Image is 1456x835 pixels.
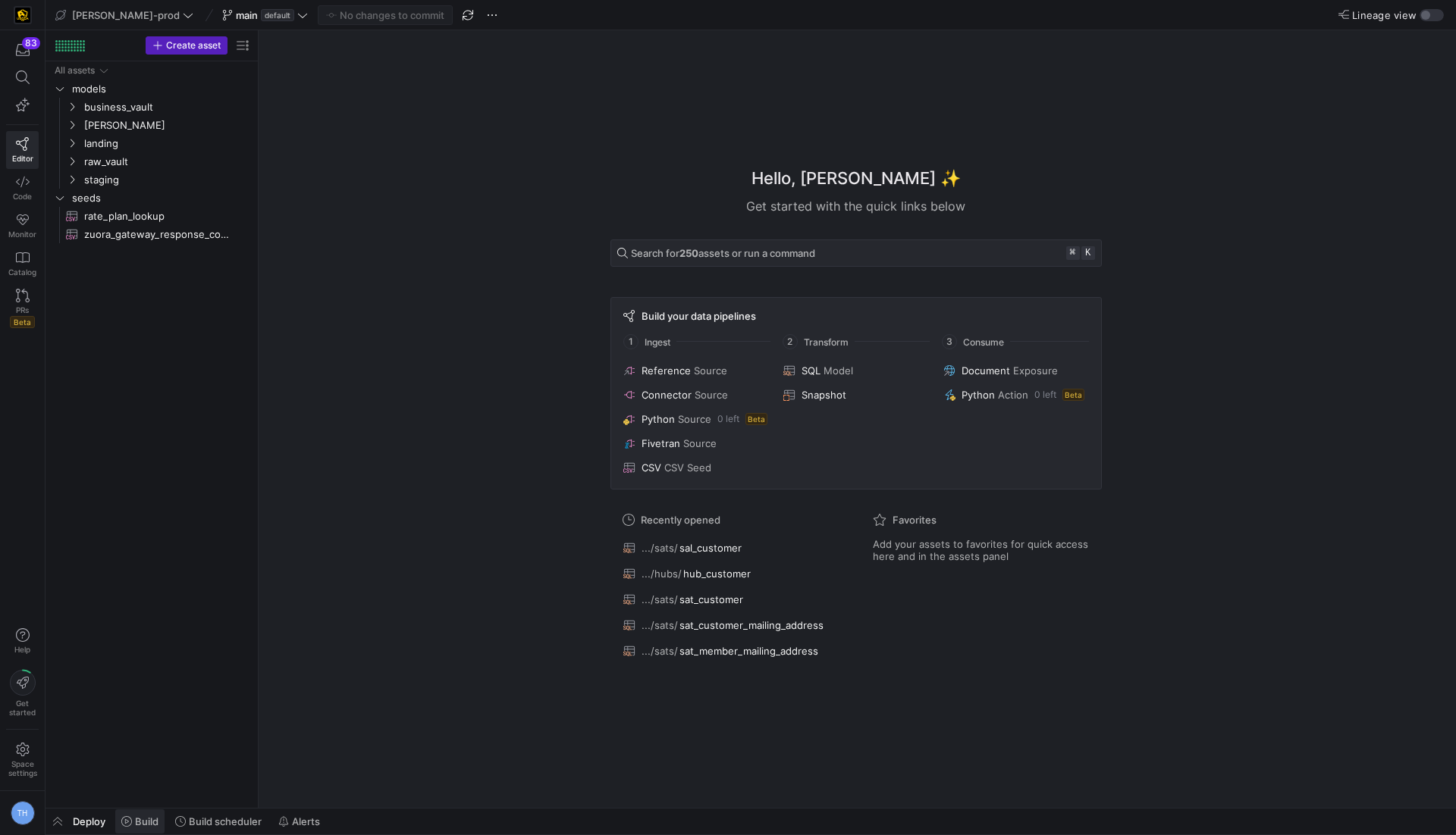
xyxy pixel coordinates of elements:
[998,389,1028,401] span: Action
[72,189,249,207] span: seeds
[52,61,252,80] div: Press SPACE to select this row.
[683,568,751,580] span: hub_customer
[6,664,39,723] button: Getstarted
[642,542,678,554] span: .../sats/
[610,197,1102,215] div: Get started with the quick links below
[745,413,767,425] span: Beta
[6,207,39,245] a: Monitor
[1066,246,1080,260] kbd: ⌘
[9,699,36,717] span: Get started
[6,36,39,64] button: 83
[8,759,37,777] span: Space settings
[22,37,40,49] div: 83
[664,461,711,474] span: CSV Seed
[52,80,252,98] div: Press SPACE to select this row.
[6,736,39,784] a: Spacesettings
[13,645,32,654] span: Help
[52,207,252,225] div: Press SPACE to select this row.
[168,808,268,834] button: Build scheduler
[10,316,35,328] span: Beta
[620,410,771,428] button: PythonSource0 leftBeta
[261,9,294,21] span: default
[135,815,158,827] span: Build
[11,801,35,825] div: TH
[218,5,312,25] button: maindefault
[84,117,249,134] span: [PERSON_NAME]
[642,593,678,605] span: .../sats/
[8,230,36,239] span: Monitor
[642,437,680,449] span: Fivetran
[683,437,717,449] span: Source
[940,386,1091,404] button: PythonAction0 leftBeta
[610,239,1102,267] button: Search for250assets or run a command⌘k
[84,226,234,243] span: zuora_gateway_response_codes​​​​​​
[679,645,818,657] span: sat_member_mailing_address
[6,245,39,283] a: Catalog
[52,225,252,243] div: Press SPACE to select this row.
[620,641,843,661] button: .../sats/sat_member_mailing_address
[893,514,937,526] span: Favorites
[802,389,846,401] span: Snapshot
[72,9,180,21] span: [PERSON_NAME]-prod
[292,815,320,827] span: Alerts
[52,225,252,243] a: zuora_gateway_response_codes​​​​​​
[1034,389,1056,400] span: 0 left
[84,99,249,116] span: business_vault
[962,389,995,401] span: Python
[16,305,29,314] span: PRs
[271,808,327,834] button: Alerts
[641,514,720,526] span: Recently opened
[824,364,853,377] span: Model
[166,40,221,51] span: Create asset
[52,134,252,152] div: Press SPACE to select this row.
[146,36,227,55] button: Create asset
[6,621,39,661] button: Help
[52,98,252,116] div: Press SPACE to select this row.
[620,361,771,380] button: ReferenceSource
[642,364,691,377] span: Reference
[6,131,39,169] a: Editor
[52,116,252,134] div: Press SPACE to select this row.
[6,283,39,334] a: PRsBeta
[52,189,252,207] div: Press SPACE to select this row.
[84,153,249,170] span: raw_vault
[84,208,234,225] span: rate_plan_lookup​​​​​​
[679,542,742,554] span: sal_customer
[1013,364,1058,377] span: Exposure
[695,389,728,401] span: Source
[752,166,961,191] h1: Hello, [PERSON_NAME] ✨
[679,619,824,631] span: sat_customer_mailing_address
[72,80,249,98] span: models
[620,590,843,609] button: .../sats/sat_customer
[52,152,252,170] div: Press SPACE to select this row.
[620,434,771,452] button: FivetranSource
[84,171,249,189] span: staging
[679,593,743,605] span: sat_customer
[84,135,249,152] span: landing
[780,386,931,404] button: Snapshot
[873,538,1090,562] span: Add your assets to favorites for quick access here and in the assets panel
[620,538,843,558] button: .../sats/sal_customer
[642,389,692,401] span: Connector
[115,808,165,834] button: Build
[52,170,252,189] div: Press SPACE to select this row.
[620,564,843,583] button: .../hubs/hub_customer
[642,461,661,474] span: CSV
[189,815,262,827] span: Build scheduler
[620,458,771,477] button: CSVCSV Seed
[642,568,682,580] span: .../hubs/
[15,8,30,23] img: https://storage.googleapis.com/y42-prod-data-exchange/images/uAsz27BndGEK0hZWDFeOjoxA7jCwgK9jE472...
[73,815,105,827] span: Deploy
[679,247,698,259] strong: 250
[940,361,1091,380] button: DocumentExposure
[620,386,771,404] button: ConnectorSource
[642,645,678,657] span: .../sats/
[52,5,197,25] button: [PERSON_NAME]-prod
[55,65,95,76] div: All assets
[642,619,678,631] span: .../sats/
[1081,246,1095,260] kbd: k
[642,310,756,322] span: Build your data pipelines
[717,414,739,424] span: 0 left
[678,413,711,425] span: Source
[8,267,36,277] span: Catalog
